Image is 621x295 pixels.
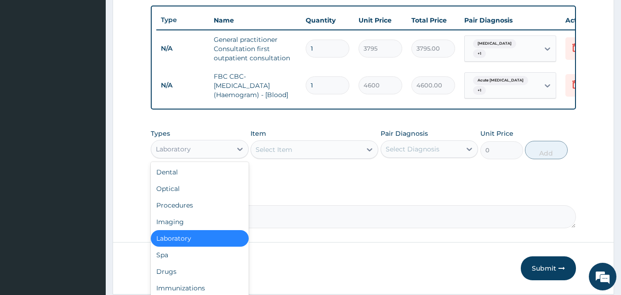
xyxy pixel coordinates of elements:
th: Type [156,12,209,29]
div: Drugs [151,263,249,280]
span: Acute [MEDICAL_DATA] [473,76,528,85]
th: Quantity [301,11,354,29]
label: Unit Price [480,129,513,138]
th: Total Price [407,11,460,29]
th: Unit Price [354,11,407,29]
div: Laboratory [151,230,249,247]
td: N/A [156,77,209,94]
label: Item [251,129,266,138]
div: Minimize live chat window [151,5,173,27]
label: Comment [151,192,576,200]
th: Actions [561,11,607,29]
div: Dental [151,164,249,180]
span: [MEDICAL_DATA] [473,39,516,48]
td: N/A [156,40,209,57]
div: Procedures [151,197,249,214]
div: Optical [151,180,249,197]
th: Pair Diagnosis [460,11,561,29]
div: Imaging [151,214,249,230]
div: Chat with us now [48,52,154,64]
label: Pair Diagnosis [381,129,428,138]
img: d_794563401_company_1708531726252_794563401 [17,46,37,69]
label: Types [151,130,170,138]
div: Select Diagnosis [386,145,439,154]
td: General practitioner Consultation first outpatient consultation [209,30,301,67]
div: Select Item [256,145,292,154]
span: + 1 [473,86,486,95]
td: FBC CBC-[MEDICAL_DATA] (Haemogram) - [Blood] [209,67,301,104]
div: Laboratory [156,145,191,154]
button: Add [525,141,568,159]
textarea: Type your message and hit 'Enter' [5,197,175,229]
span: + 1 [473,49,486,58]
span: We're online! [53,89,127,182]
div: Spa [151,247,249,263]
button: Submit [521,256,576,280]
th: Name [209,11,301,29]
